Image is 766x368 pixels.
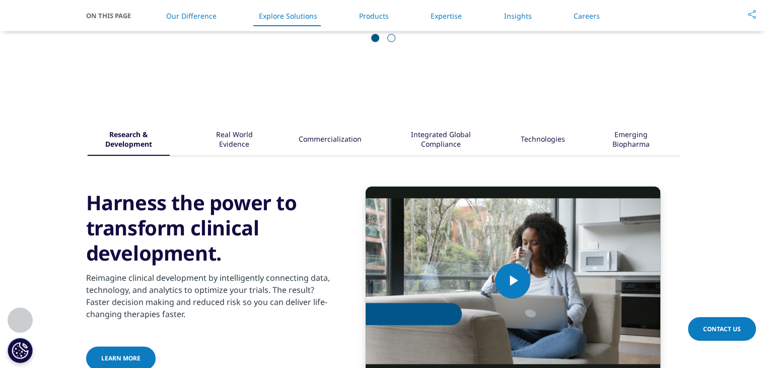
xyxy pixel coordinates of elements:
span: Go to slide 1 [371,34,379,42]
a: Contact Us [688,317,756,341]
div: Emerging Biopharma [597,125,665,156]
button: Technologies [519,125,565,156]
span: On This Page [86,11,142,21]
span: Learn More [101,353,141,362]
h3: Harness the power to transform clinical development. [86,190,330,265]
div: Research & Development [88,125,170,156]
button: Cookie Settings [8,338,33,363]
a: Explore Solutions [258,11,317,21]
div: Real World Evidence [201,125,266,156]
span: Contact Us [703,325,741,333]
div: Integrated Global Compliance [393,125,489,156]
p: Reimagine clinical development by intelligently connecting data, technology, and analytics to opt... [86,271,330,326]
div: Previous slide [354,34,367,43]
a: Our Difference [166,11,217,21]
button: Play Video [495,263,530,298]
span: Go to slide 2 [387,34,395,42]
button: Real World Evidence [200,125,266,156]
button: Commercialization [297,125,362,156]
div: Next slide [399,34,412,43]
a: Insights [504,11,531,21]
div: Commercialization [299,125,362,156]
a: Careers [574,11,600,21]
a: Products [359,11,389,21]
div: Technologies [521,125,565,156]
button: Research & Development [86,125,170,156]
button: Emerging Biopharma [595,125,665,156]
a: Expertise [431,11,462,21]
button: Integrated Global Compliance [392,125,489,156]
